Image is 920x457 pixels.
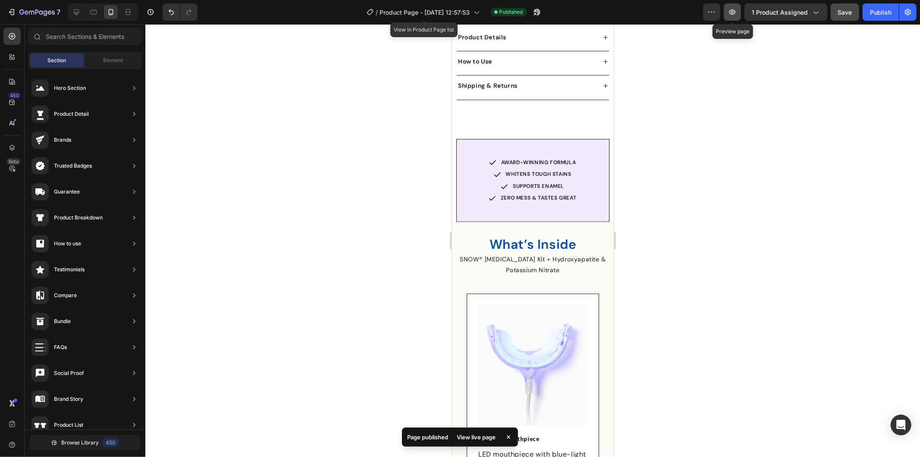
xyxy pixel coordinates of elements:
[54,343,67,352] div: FAQs
[48,57,66,64] span: Section
[752,8,808,17] span: 1 product assigned
[380,8,470,17] span: Product Page - [DATE] 12:57:53
[54,291,77,300] div: Compare
[54,110,89,118] div: Product Detail
[6,158,21,165] div: Beta
[28,28,142,45] input: Search Sections & Elements
[452,24,614,457] iframe: Design area
[61,439,99,447] span: Browse Library
[863,3,899,21] button: Publish
[870,8,892,17] div: Publish
[8,92,21,99] div: 450
[838,9,852,16] span: Save
[54,187,80,196] div: Guarantee
[744,3,827,21] button: 1 product assigned
[102,438,119,447] div: 450
[54,84,86,92] div: Hero Section
[407,433,448,441] p: Page published
[54,421,83,429] div: Product List
[163,3,198,21] div: Undo/Redo
[891,415,911,435] div: Open Intercom Messenger
[376,8,378,17] span: /
[54,265,85,274] div: Testimonials
[54,162,92,170] div: Trusted Badges
[54,136,71,144] div: Brands
[54,213,103,222] div: Product Breakdown
[57,7,60,17] p: 7
[452,431,501,443] div: View live page
[30,435,140,451] button: Browse Library450
[54,239,81,248] div: How to use
[499,8,523,16] span: Published
[3,3,64,21] button: 7
[54,317,71,326] div: Bundle
[54,395,83,403] div: Brand Story
[54,369,84,378] div: Social Proof
[103,57,123,64] span: Element
[831,3,859,21] button: Save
